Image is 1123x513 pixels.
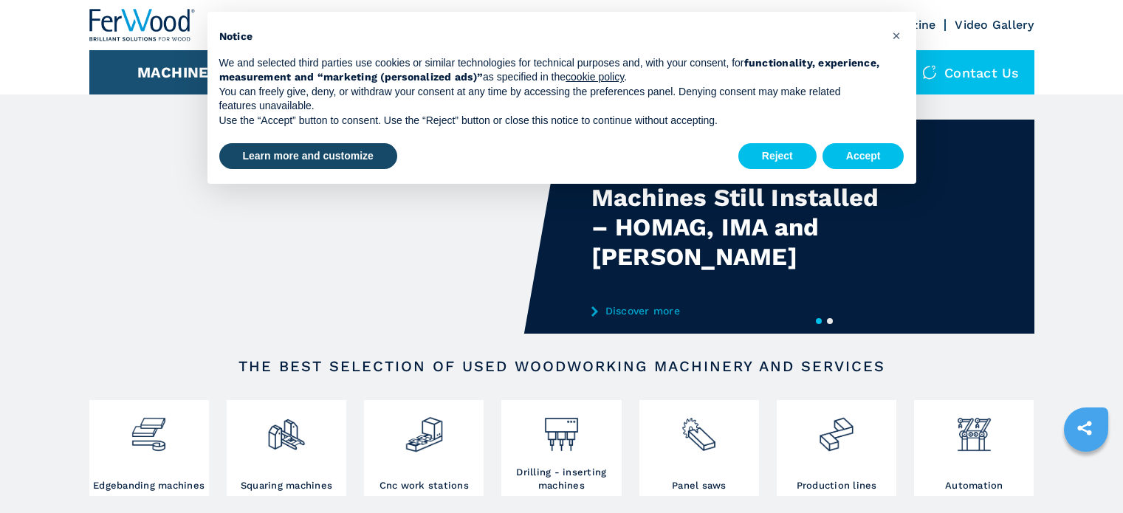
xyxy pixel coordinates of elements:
[93,479,205,492] h3: Edgebanding machines
[89,9,196,41] img: Ferwood
[505,466,617,492] h3: Drilling - inserting machines
[267,404,306,454] img: squadratrici_2.png
[679,404,718,454] img: sezionatrici_2.png
[219,143,397,170] button: Learn more and customize
[219,57,880,83] strong: functionality, experience, measurement and “marketing (personalized ads)”
[822,143,904,170] button: Accept
[922,65,937,80] img: Contact us
[501,400,621,496] a: Drilling - inserting machines
[380,479,469,492] h3: Cnc work stations
[137,357,987,375] h2: The best selection of used woodworking machinery and services
[405,404,444,454] img: centro_di_lavoro_cnc_2.png
[566,71,624,83] a: cookie policy
[89,400,209,496] a: Edgebanding machines
[955,18,1034,32] a: Video Gallery
[241,479,332,492] h3: Squaring machines
[227,400,346,496] a: Squaring machines
[591,305,881,317] a: Discover more
[89,120,562,334] video: Your browser does not support the video tag.
[219,85,881,114] p: You can freely give, deny, or withdraw your consent at any time by accessing the preferences pane...
[364,400,484,496] a: Cnc work stations
[907,50,1034,94] div: Contact us
[945,479,1003,492] h3: Automation
[1066,410,1103,447] a: sharethis
[827,318,833,324] button: 2
[892,27,901,44] span: ×
[955,404,994,454] img: automazione.png
[816,318,822,324] button: 1
[219,56,881,85] p: We and selected third parties use cookies or similar technologies for technical purposes and, wit...
[797,479,877,492] h3: Production lines
[137,63,219,81] button: Machines
[1060,447,1112,502] iframe: Chat
[219,114,881,128] p: Use the “Accept” button to consent. Use the “Reject” button or close this notice to continue with...
[738,143,817,170] button: Reject
[817,404,856,454] img: linee_di_produzione_2.png
[219,30,881,44] h2: Notice
[777,400,896,496] a: Production lines
[914,400,1034,496] a: Automation
[672,479,727,492] h3: Panel saws
[885,24,909,47] button: Close this notice
[639,400,759,496] a: Panel saws
[542,404,581,454] img: foratrici_inseritrici_2.png
[129,404,168,454] img: bordatrici_1.png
